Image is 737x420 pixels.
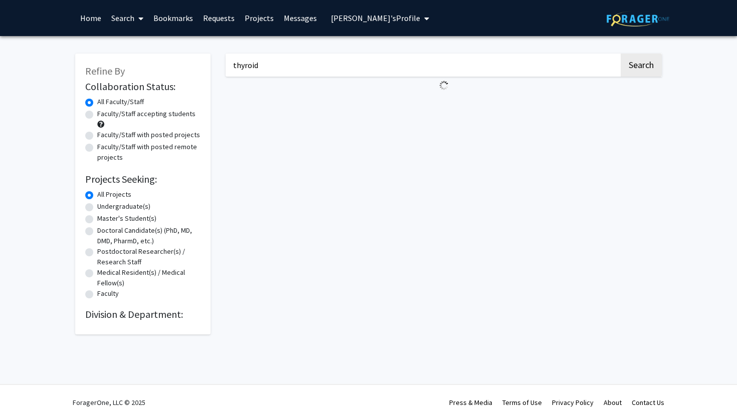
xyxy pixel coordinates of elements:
[97,201,150,212] label: Undergraduate(s)
[632,398,664,407] a: Contact Us
[198,1,240,36] a: Requests
[604,398,622,407] a: About
[97,246,201,267] label: Postdoctoral Researcher(s) / Research Staff
[85,65,125,77] span: Refine By
[435,77,453,94] img: Loading
[97,288,119,299] label: Faculty
[97,189,131,200] label: All Projects
[97,109,196,119] label: Faculty/Staff accepting students
[552,398,594,407] a: Privacy Policy
[279,1,322,36] a: Messages
[97,267,201,288] label: Medical Resident(s) / Medical Fellow(s)
[73,385,145,420] div: ForagerOne, LLC © 2025
[240,1,279,36] a: Projects
[75,1,106,36] a: Home
[85,308,201,320] h2: Division & Department:
[449,398,492,407] a: Press & Media
[97,130,200,140] label: Faculty/Staff with posted projects
[97,142,201,163] label: Faculty/Staff with posted remote projects
[97,97,144,107] label: All Faculty/Staff
[106,1,148,36] a: Search
[148,1,198,36] a: Bookmarks
[607,11,669,27] img: ForagerOne Logo
[226,54,619,77] input: Search Keywords
[502,398,542,407] a: Terms of Use
[85,173,201,185] h2: Projects Seeking:
[331,13,420,23] span: [PERSON_NAME]'s Profile
[621,54,662,77] button: Search
[97,225,201,246] label: Doctoral Candidate(s) (PhD, MD, DMD, PharmD, etc.)
[97,213,156,224] label: Master's Student(s)
[226,94,662,117] nav: Page navigation
[85,81,201,93] h2: Collaboration Status:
